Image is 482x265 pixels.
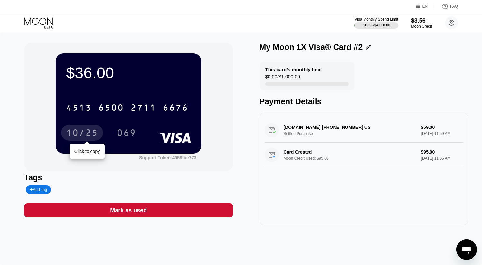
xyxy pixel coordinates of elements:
div: EN [422,4,428,9]
div: Support Token:4958fbe773 [139,155,196,160]
div: Add Tag [26,185,51,194]
div: Mark as used [110,207,147,214]
div: 10/25 [66,128,98,139]
div: 4513650027116676 [62,99,192,116]
div: 6676 [163,103,188,114]
div: Visa Monthly Spend Limit$19.99/$4,000.00 [354,17,398,29]
iframe: Button to launch messaging window [456,239,477,260]
div: $0.00 / $1,000.00 [265,74,300,82]
div: $3.56 [411,17,432,24]
div: Support Token: 4958fbe773 [139,155,196,160]
div: Mark as used [24,203,233,217]
div: Add Tag [30,187,47,192]
div: $36.00 [66,64,191,82]
div: Moon Credit [411,24,432,29]
div: 2711 [130,103,156,114]
div: Visa Monthly Spend Limit [354,17,398,22]
div: 4513 [66,103,92,114]
div: $3.56Moon Credit [411,17,432,29]
div: 6500 [98,103,124,114]
div: 069 [117,128,136,139]
div: Tags [24,173,233,182]
div: $19.99 / $4,000.00 [363,23,390,27]
div: Click to copy [74,149,100,154]
div: 10/25 [61,125,103,141]
div: This card’s monthly limit [265,67,322,72]
div: 069 [112,125,141,141]
div: EN [416,3,435,10]
div: FAQ [435,3,458,10]
div: FAQ [450,4,458,9]
div: My Moon 1X Visa® Card #2 [260,43,363,52]
div: Payment Details [260,97,468,106]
